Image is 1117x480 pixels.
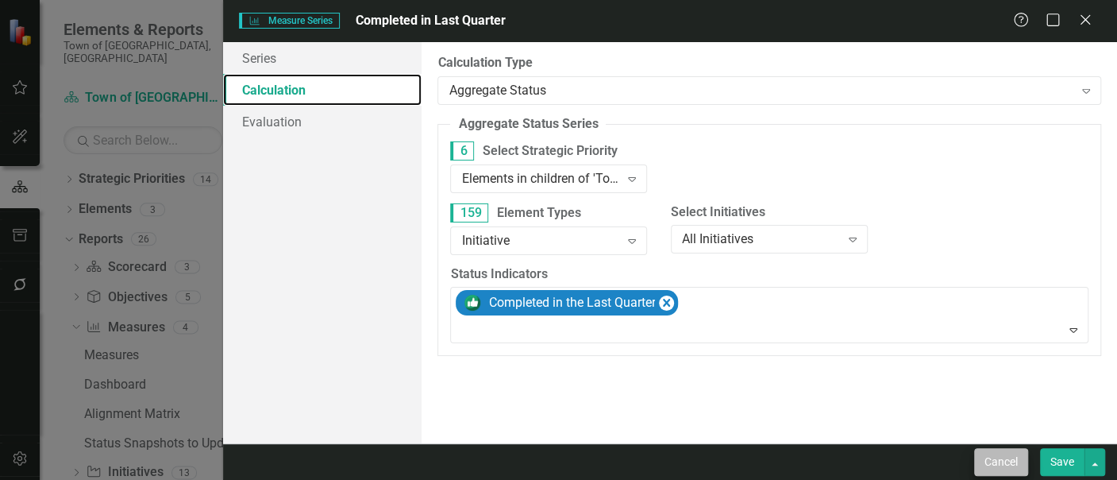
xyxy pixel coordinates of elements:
[461,169,618,188] div: Elements in children of 'Town of [GEOGRAPHIC_DATA]'
[356,13,506,28] span: Completed in Last Quarter
[450,141,647,161] label: Select Strategic Priority
[1040,448,1084,476] button: Save
[682,230,839,249] div: All Initiatives
[488,294,655,312] div: Completed in the Last Quarter
[671,203,868,222] label: Select Initiatives
[450,265,1088,284] label: Status Indicators
[450,141,474,161] span: 6
[450,203,488,223] span: 159
[449,81,1073,99] div: Aggregate Status
[239,13,339,29] span: Measure Series
[450,203,647,223] label: Element Types
[464,295,480,311] img: Completed in the Last Quarter
[223,106,422,137] a: Evaluation
[450,115,606,134] legend: Aggregate Status Series
[974,448,1028,476] button: Cancel
[223,42,422,74] a: Series
[223,74,422,106] a: Calculation
[659,296,674,311] div: Remove [object Object]
[437,54,1101,72] label: Calculation Type
[461,231,618,250] div: Initiative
